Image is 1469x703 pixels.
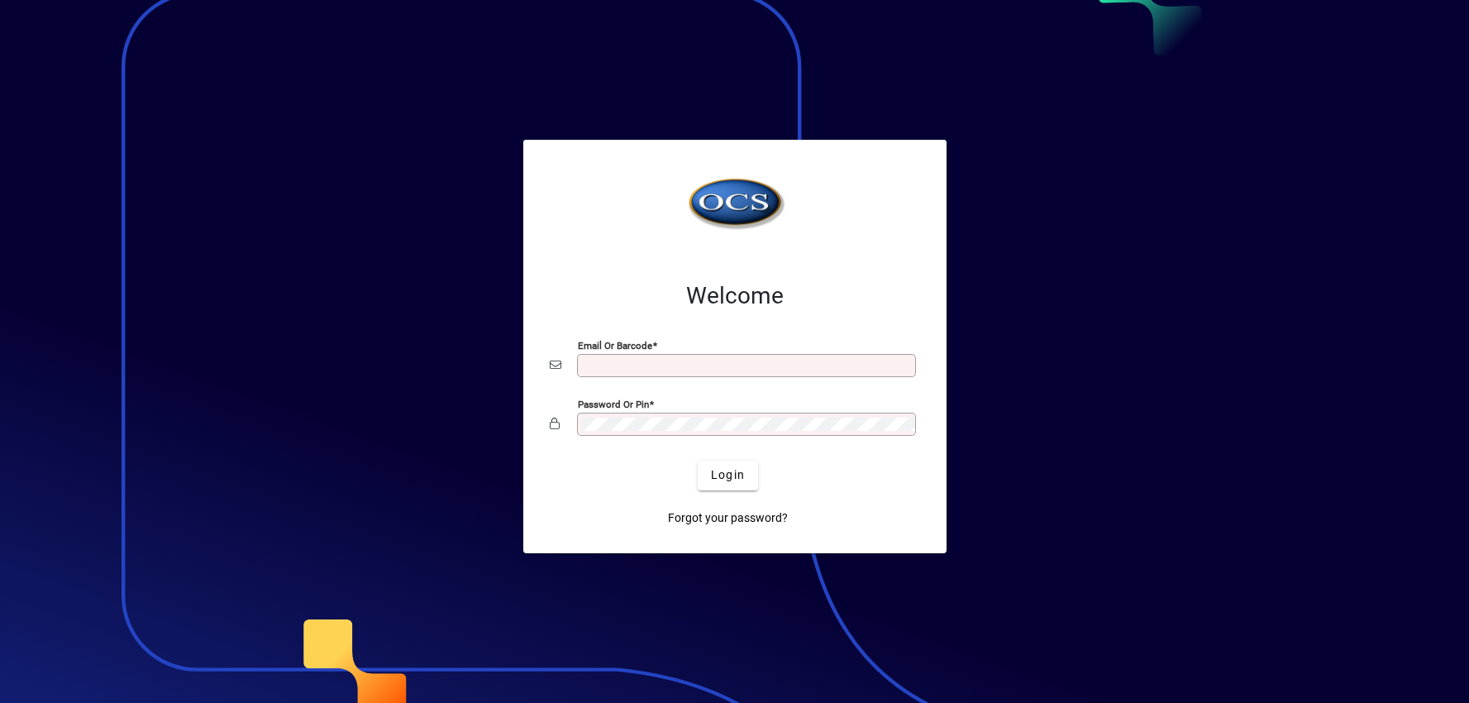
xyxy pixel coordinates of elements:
span: Login [711,466,745,484]
mat-label: Email or Barcode [578,339,652,351]
h2: Welcome [550,282,920,310]
button: Login [698,461,758,490]
span: Forgot your password? [668,509,788,527]
mat-label: Password or Pin [578,398,649,409]
a: Forgot your password? [661,504,794,533]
